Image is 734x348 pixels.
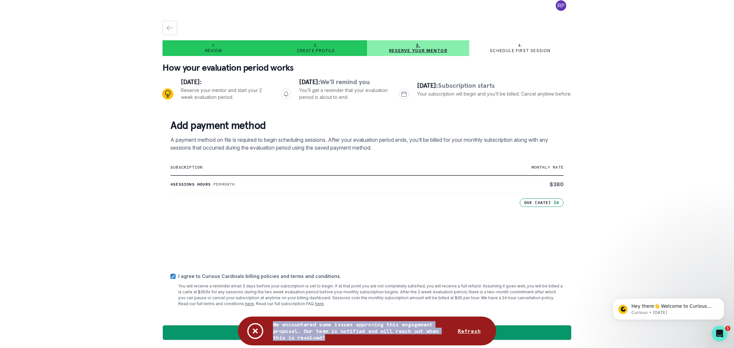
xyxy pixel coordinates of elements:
button: Approve proposal [163,325,571,340]
span: Subscription starts [438,81,495,90]
p: 4 sessions hours [170,182,211,187]
p: Per month [213,182,235,187]
p: Reserve your mentor and start your 2 week evaluation period. [181,87,270,101]
iframe: Intercom notifications message [603,284,734,330]
p: We encountered some issues approving this engagement proposal. Our team is notified and will reac... [273,321,450,341]
p: Your subscription will begin and you’ll be billed. Cancel anytime before. [417,90,571,97]
a: here [315,301,324,306]
p: Add payment method [170,119,564,132]
button: profile picture [550,0,571,11]
iframe: Secure payment input frame [169,206,565,264]
p: $0 [554,200,559,205]
p: Reserve your mentor [389,48,447,53]
span: [DATE]: [299,78,320,86]
p: You’ll get a reminder that your evaluation period is about to end. [299,87,389,101]
span: [DATE]: [181,78,202,86]
p: 3. [416,43,420,48]
div: Progress [163,77,571,111]
span: [DATE]: [417,81,438,90]
p: Message from Curious, sent 12w ago [29,25,113,31]
p: subscription [170,165,433,170]
p: You will receive a reminder email 3 days before your subscription is set to begin. If at that poi... [178,283,564,307]
p: Schedule first session [490,48,550,53]
a: here [245,301,254,306]
td: $ 380 [433,175,564,193]
p: How your evaluation period works [163,61,571,74]
p: 4. [518,43,522,48]
p: monthly rate [433,165,564,170]
p: A payment method on file is required to begin scheduling sessions. After your evaluation period e... [170,136,564,152]
button: Refresh [450,324,489,338]
p: Due [DATE] [524,200,551,205]
span: We’ll remind you [320,78,370,86]
p: Create profile [297,48,335,53]
p: 1. [212,43,215,48]
p: 2. [314,43,318,48]
p: I agree to Curious Cardinals billing policies and terms and conditions. [178,273,564,280]
iframe: Intercom live chat [712,326,727,341]
span: Hey there👋 Welcome to Curious Cardinals 🙌 Take a look around! If you have any questions or are ex... [29,19,112,57]
span: 1 [725,326,730,331]
p: Review [205,48,222,53]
